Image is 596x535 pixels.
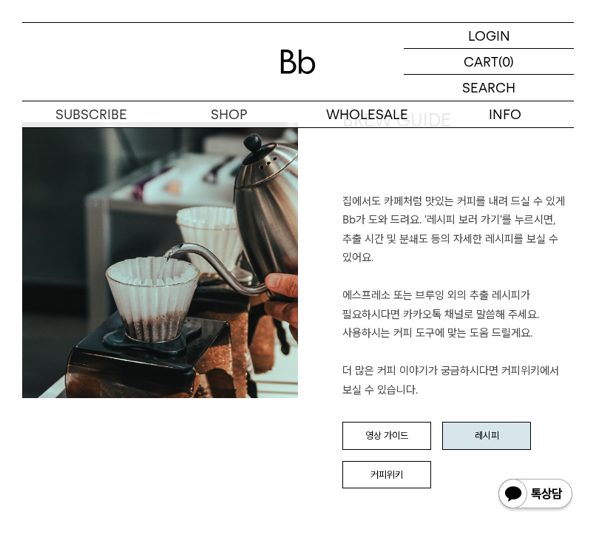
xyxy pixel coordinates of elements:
[22,122,298,398] img: 132a082e391aa10324cf325f260fd9af_112349.jpg
[404,49,574,75] a: CART (0)
[468,23,510,48] p: LOGIN
[442,422,531,450] a: 레시피
[436,101,575,127] p: INFO
[22,101,160,127] a: SUBSCRIBE
[342,108,574,192] h1: BREW GUIDE
[160,101,299,127] a: SHOP
[298,101,436,127] p: WHOLESALE
[342,192,574,400] p: 집에서도 카페처럼 맛있는 커피를 내려 드실 ﻿수 있게 Bb가 도와 드려요. '레시피 보러 가기'를 누르시면, 추출 시간 및 분쇄도 등의 자세한 레시피를 보실 수 있어요. 에스...
[464,49,498,74] p: CART
[462,75,515,101] p: SEARCH
[342,422,431,450] a: 영상 가이드
[497,477,574,513] img: 카카오톡 채널 1:1 채팅 버튼
[404,23,574,49] a: LOGIN
[498,49,514,74] p: (0)
[342,461,431,489] a: 커피위키
[280,50,316,74] img: 로고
